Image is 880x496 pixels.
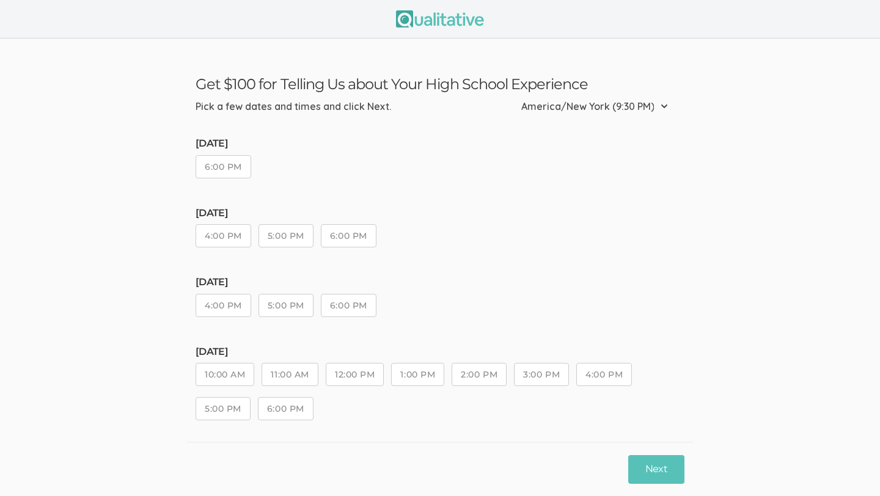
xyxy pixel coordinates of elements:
[396,10,484,27] img: Qualitative
[262,363,318,386] button: 11:00 AM
[196,224,251,247] button: 4:00 PM
[196,138,684,149] h5: [DATE]
[196,277,684,288] h5: [DATE]
[196,346,684,357] h5: [DATE]
[628,455,684,484] button: Next
[576,363,632,386] button: 4:00 PM
[321,224,376,247] button: 6:00 PM
[258,397,313,420] button: 6:00 PM
[196,155,251,178] button: 6:00 PM
[196,208,684,219] h5: [DATE]
[196,397,251,420] button: 5:00 PM
[391,363,444,386] button: 1:00 PM
[258,224,313,247] button: 5:00 PM
[196,100,391,114] div: Pick a few dates and times and click Next.
[321,294,376,317] button: 6:00 PM
[258,294,313,317] button: 5:00 PM
[196,294,251,317] button: 4:00 PM
[326,363,384,386] button: 12:00 PM
[196,363,254,386] button: 10:00 AM
[452,363,507,386] button: 2:00 PM
[196,75,684,93] h3: Get $100 for Telling Us about Your High School Experience
[514,363,569,386] button: 3:00 PM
